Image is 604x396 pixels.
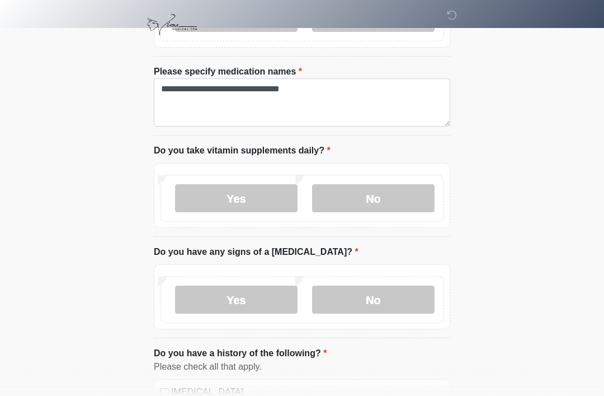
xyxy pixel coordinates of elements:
[154,144,331,157] label: Do you take vitamin supplements daily?
[312,286,435,314] label: No
[154,245,358,259] label: Do you have any signs of a [MEDICAL_DATA]?
[312,184,435,212] label: No
[154,347,327,360] label: Do you have a history of the following?
[175,184,298,212] label: Yes
[154,360,450,374] div: Please check all that apply.
[175,286,298,314] label: Yes
[143,8,201,41] img: Viona Medical Spa Logo
[154,65,302,78] label: Please specify medication names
